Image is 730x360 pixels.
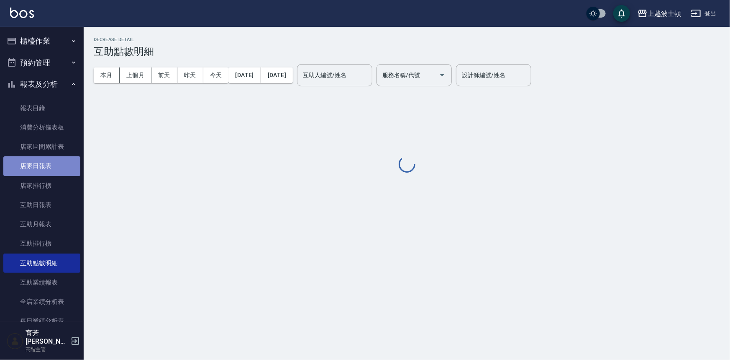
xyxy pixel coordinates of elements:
button: 預約管理 [3,52,80,74]
button: 本月 [94,67,120,83]
button: 報表及分析 [3,73,80,95]
button: 上越波士頓 [634,5,684,22]
a: 店家區間累計表 [3,137,80,156]
a: 店家排行榜 [3,176,80,195]
button: [DATE] [228,67,261,83]
h2: Decrease Detail [94,37,720,42]
button: 櫃檯作業 [3,30,80,52]
a: 互助月報表 [3,215,80,234]
a: 報表目錄 [3,98,80,118]
div: 上越波士頓 [648,8,681,19]
button: 昨天 [177,67,203,83]
a: 互助日報表 [3,195,80,215]
button: save [613,5,630,22]
h3: 互助點數明細 [94,46,720,57]
button: 登出 [688,6,720,21]
a: 互助排行榜 [3,234,80,253]
a: 互助業績報表 [3,273,80,292]
img: Person [7,333,23,350]
a: 店家日報表 [3,156,80,176]
img: Logo [10,8,34,18]
h5: 育芳[PERSON_NAME] [26,329,68,346]
p: 高階主管 [26,346,68,353]
a: 消費分析儀表板 [3,118,80,137]
button: 前天 [151,67,177,83]
a: 每日業績分析表 [3,311,80,331]
a: 全店業績分析表 [3,292,80,311]
button: 上個月 [120,67,151,83]
a: 互助點數明細 [3,254,80,273]
button: 今天 [203,67,229,83]
button: [DATE] [261,67,293,83]
button: Open [435,68,449,82]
